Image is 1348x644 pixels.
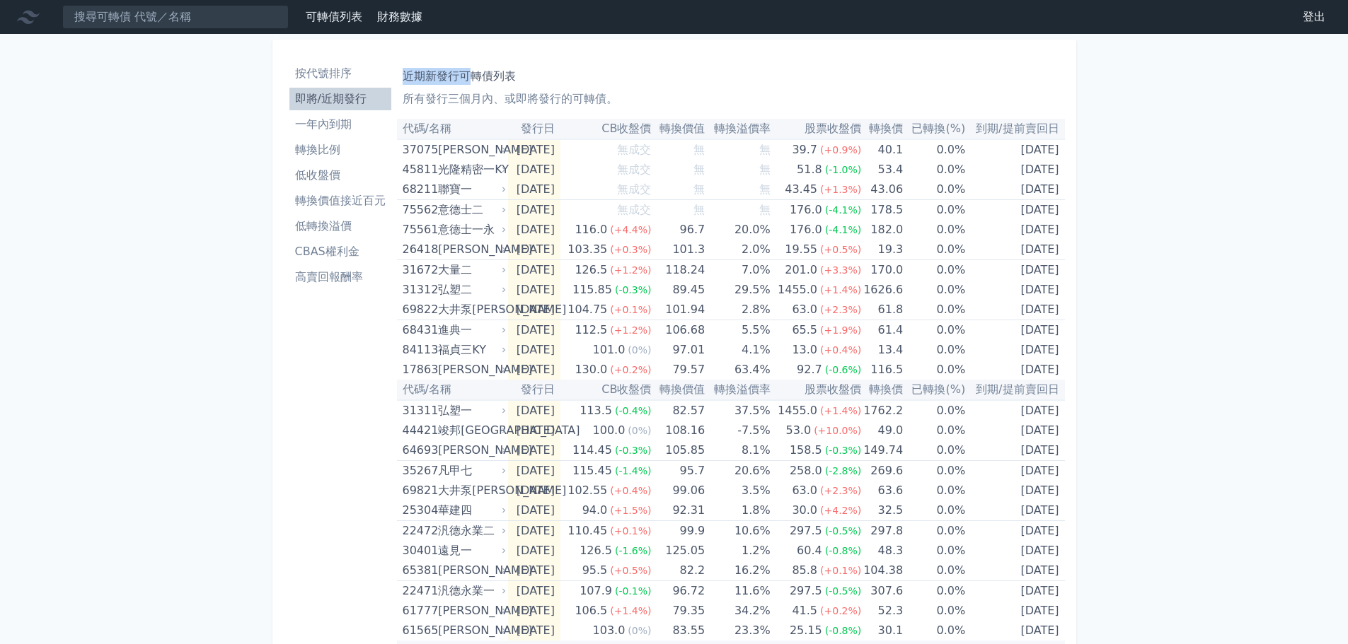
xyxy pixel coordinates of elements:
td: [DATE] [508,200,560,221]
span: (+10.0%) [814,425,861,436]
span: (-0.8%) [825,545,862,556]
span: (-0.3%) [615,445,652,456]
td: [DATE] [965,521,1064,541]
td: 61.4 [861,320,903,341]
div: 汎德永業一 [438,581,503,601]
td: [DATE] [508,541,560,561]
span: (+0.3%) [610,244,651,255]
td: 101.94 [651,300,705,320]
span: (+2.3%) [820,304,861,315]
span: 無 [693,143,705,156]
span: (-0.5%) [825,525,862,537]
td: 1.8% [705,500,771,521]
span: (0%) [628,425,651,436]
div: 107.9 [577,581,615,601]
a: 低轉換溢價 [289,215,391,238]
div: 福貞三KY [438,340,503,360]
p: 所有發行三個月內、或即將發行的可轉債。 [403,90,1059,107]
div: 126.5 [577,541,615,561]
td: [DATE] [508,521,560,541]
div: 94.0 [580,500,611,520]
div: 116.0 [572,220,610,240]
td: 118.24 [651,260,705,281]
div: 弘塑二 [438,280,503,300]
a: 即將/近期發行 [289,88,391,110]
span: 無 [693,203,705,216]
div: [PERSON_NAME] [438,561,503,580]
span: (+0.5%) [820,244,861,255]
td: [DATE] [965,139,1064,160]
td: [DATE] [965,340,1064,360]
th: 股票收盤價 [771,119,862,139]
a: 按代號排序 [289,62,391,85]
span: 無 [693,163,705,176]
div: 68431 [403,320,435,340]
td: 20.0% [705,220,771,240]
td: [DATE] [508,360,560,380]
td: 79.57 [651,360,705,380]
span: (+1.5%) [610,505,651,516]
div: 176.0 [787,200,825,220]
div: 凡甲七 [438,461,503,481]
div: 101.0 [590,340,628,360]
span: (+1.2%) [610,264,651,276]
td: [DATE] [965,500,1064,521]
div: 92.7 [794,360,825,380]
div: 110.45 [565,521,610,541]
td: 0.0% [903,581,965,602]
span: 無成交 [617,203,651,216]
li: 轉換價值接近百元 [289,192,391,209]
td: [DATE] [508,320,560,341]
div: 102.55 [565,481,610,500]
td: 0.0% [903,260,965,281]
td: 0.0% [903,280,965,300]
td: 82.57 [651,400,705,421]
th: 轉換價 [861,119,903,139]
td: 92.31 [651,500,705,521]
li: 按代號排序 [289,65,391,82]
div: 37075 [403,140,435,160]
li: 一年內到期 [289,116,391,133]
td: [DATE] [508,180,560,200]
div: 85.8 [789,561,820,580]
th: CB收盤價 [560,119,652,139]
td: [DATE] [965,400,1064,421]
td: 29.5% [705,280,771,300]
td: [DATE] [965,240,1064,260]
td: 116.5 [861,360,903,380]
div: 115.85 [570,280,615,300]
th: 已轉換(%) [903,380,965,400]
td: 125.05 [651,541,705,561]
h1: 近期新發行可轉債列表 [403,68,1059,85]
td: 99.9 [651,521,705,541]
div: 進典一 [438,320,503,340]
td: 37.5% [705,400,771,421]
div: 53.0 [783,421,814,440]
a: 可轉債列表 [306,10,362,23]
div: 44421 [403,421,435,440]
div: [PERSON_NAME] [438,240,503,259]
td: 19.3 [861,240,903,260]
div: 35267 [403,461,435,481]
div: 297.5 [787,521,825,541]
span: 無成交 [617,143,651,156]
div: 25304 [403,500,435,520]
div: 30401 [403,541,435,561]
td: [DATE] [965,440,1064,461]
td: 0.0% [903,300,965,320]
td: 101.3 [651,240,705,260]
td: 96.72 [651,581,705,602]
td: 105.85 [651,440,705,461]
th: 發行日 [508,380,560,400]
td: 2.8% [705,300,771,320]
li: 即將/近期發行 [289,90,391,107]
span: 無 [759,182,771,196]
th: 轉換價 [861,380,903,400]
span: (0%) [628,344,651,356]
td: [DATE] [965,220,1064,240]
td: 178.5 [861,200,903,221]
th: 轉換價值 [651,119,705,139]
div: 103.35 [565,240,610,259]
td: 40.1 [861,139,903,160]
td: [DATE] [508,440,560,461]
